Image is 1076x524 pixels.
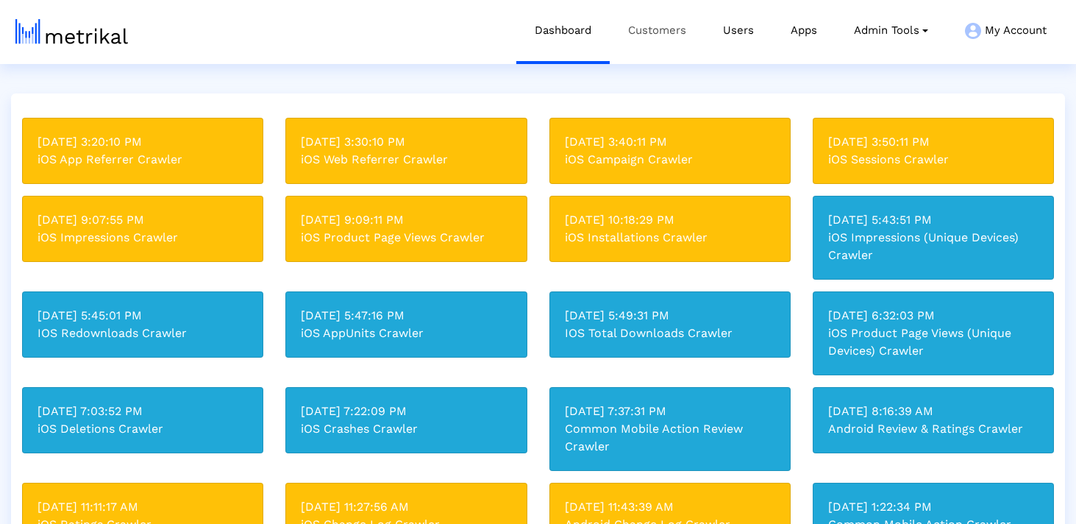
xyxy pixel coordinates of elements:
[38,229,248,247] div: iOS Impressions Crawler
[828,151,1038,169] div: iOS Sessions Crawler
[301,420,511,438] div: iOS Crashes Crawler
[301,325,511,342] div: iOS AppUnits Crawler
[38,403,248,420] div: [DATE] 7:03:52 PM
[565,133,775,151] div: [DATE] 3:40:11 PM
[828,211,1038,229] div: [DATE] 5:43:51 PM
[565,403,775,420] div: [DATE] 7:37:31 PM
[38,325,248,342] div: IOS Redownloads Crawler
[828,420,1038,438] div: Android Review & Ratings Crawler
[565,229,775,247] div: iOS Installations Crawler
[301,307,511,325] div: [DATE] 5:47:16 PM
[38,133,248,151] div: [DATE] 3:20:10 PM
[38,307,248,325] div: [DATE] 5:45:01 PM
[828,403,1038,420] div: [DATE] 8:16:39 AM
[565,307,775,325] div: [DATE] 5:49:31 PM
[301,403,511,420] div: [DATE] 7:22:09 PM
[301,498,511,516] div: [DATE] 11:27:56 AM
[828,133,1038,151] div: [DATE] 3:50:11 PM
[15,19,128,44] img: metrical-logo-light.png
[301,133,511,151] div: [DATE] 3:30:10 PM
[565,211,775,229] div: [DATE] 10:18:29 PM
[565,420,775,456] div: Common Mobile Action Review Crawler
[301,211,511,229] div: [DATE] 9:09:11 PM
[301,229,511,247] div: iOS Product Page Views Crawler
[828,229,1038,264] div: iOS Impressions (Unique Devices) Crawler
[828,325,1038,360] div: iOS Product Page Views (Unique Devices) Crawler
[38,420,248,438] div: iOS Deletions Crawler
[301,151,511,169] div: iOS Web Referrer Crawler
[965,23,981,39] img: my-account-menu-icon.png
[38,211,248,229] div: [DATE] 9:07:55 PM
[828,498,1038,516] div: [DATE] 1:22:34 PM
[565,498,775,516] div: [DATE] 11:43:39 AM
[565,325,775,342] div: IOS Total Downloads Crawler
[38,151,248,169] div: iOS App Referrer Crawler
[38,498,248,516] div: [DATE] 11:11:17 AM
[828,307,1038,325] div: [DATE] 6:32:03 PM
[565,151,775,169] div: iOS Campaign Crawler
